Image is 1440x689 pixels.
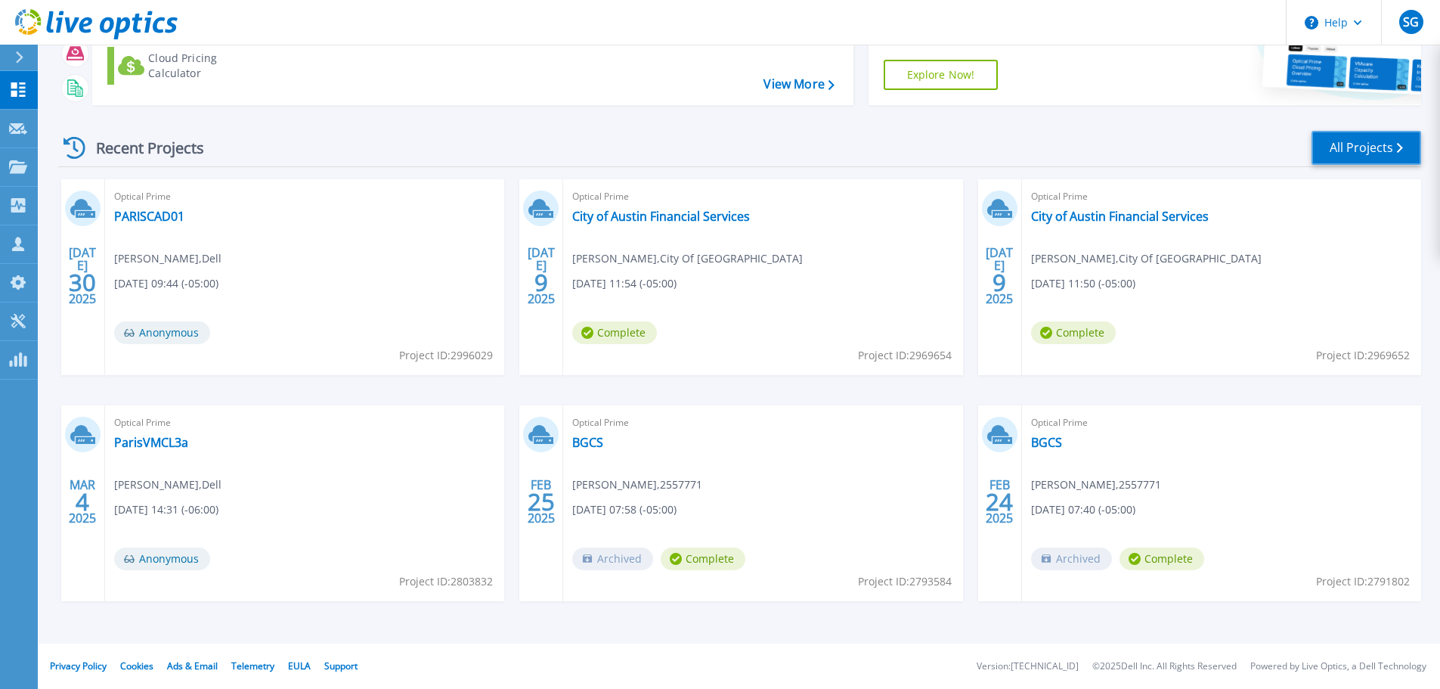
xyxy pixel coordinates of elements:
[858,573,952,590] span: Project ID: 2793584
[114,209,184,224] a: PARISCAD01
[231,660,274,672] a: Telemetry
[1031,209,1209,224] a: City of Austin Financial Services
[572,275,677,292] span: [DATE] 11:54 (-05:00)
[1031,250,1262,267] span: [PERSON_NAME] , City Of [GEOGRAPHIC_DATA]
[1031,548,1112,570] span: Archived
[986,495,1013,508] span: 24
[572,548,653,570] span: Archived
[993,276,1006,289] span: 9
[114,414,495,431] span: Optical Prime
[527,248,556,303] div: [DATE] 2025
[167,660,218,672] a: Ads & Email
[68,474,97,529] div: MAR 2025
[114,548,210,570] span: Anonymous
[1119,548,1204,570] span: Complete
[1250,662,1426,672] li: Powered by Live Optics, a Dell Technology
[68,248,97,303] div: [DATE] 2025
[985,248,1014,303] div: [DATE] 2025
[288,660,311,672] a: EULA
[148,51,269,81] div: Cloud Pricing Calculator
[114,188,495,205] span: Optical Prime
[69,276,96,289] span: 30
[572,435,603,450] a: BGCS
[114,275,218,292] span: [DATE] 09:44 (-05:00)
[528,495,555,508] span: 25
[1031,501,1135,518] span: [DATE] 07:40 (-05:00)
[985,474,1014,529] div: FEB 2025
[1031,188,1412,205] span: Optical Prime
[572,476,702,493] span: [PERSON_NAME] , 2557771
[661,548,745,570] span: Complete
[399,573,493,590] span: Project ID: 2803832
[572,250,803,267] span: [PERSON_NAME] , City Of [GEOGRAPHIC_DATA]
[884,60,999,90] a: Explore Now!
[324,660,358,672] a: Support
[1316,347,1410,364] span: Project ID: 2969652
[107,47,276,85] a: Cloud Pricing Calculator
[1031,321,1116,344] span: Complete
[1311,131,1421,165] a: All Projects
[1031,476,1161,493] span: [PERSON_NAME] , 2557771
[572,501,677,518] span: [DATE] 07:58 (-05:00)
[114,250,221,267] span: [PERSON_NAME] , Dell
[114,435,188,450] a: ParisVMCL3a
[858,347,952,364] span: Project ID: 2969654
[399,347,493,364] span: Project ID: 2996029
[572,414,953,431] span: Optical Prime
[572,209,750,224] a: City of Austin Financial Services
[114,476,221,493] span: [PERSON_NAME] , Dell
[1316,573,1410,590] span: Project ID: 2791802
[763,77,834,92] a: View More
[1403,16,1419,28] span: SG
[50,660,107,672] a: Privacy Policy
[58,129,225,166] div: Recent Projects
[1031,414,1412,431] span: Optical Prime
[977,662,1079,672] li: Version: [TECHNICAL_ID]
[114,321,210,344] span: Anonymous
[572,321,657,344] span: Complete
[572,188,953,205] span: Optical Prime
[114,501,218,518] span: [DATE] 14:31 (-06:00)
[120,660,153,672] a: Cookies
[76,495,89,508] span: 4
[527,474,556,529] div: FEB 2025
[1031,275,1135,292] span: [DATE] 11:50 (-05:00)
[1092,662,1237,672] li: © 2025 Dell Inc. All Rights Reserved
[534,276,548,289] span: 9
[1031,435,1062,450] a: BGCS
